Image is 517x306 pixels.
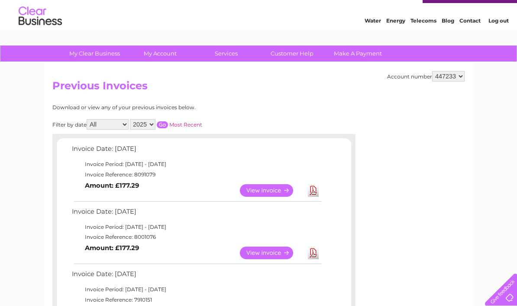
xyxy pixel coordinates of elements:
td: Invoice Reference: 8001076 [70,232,323,242]
div: Filter by date [52,119,280,130]
a: Download [308,184,319,197]
a: View [240,247,304,259]
h2: Previous Invoices [52,80,465,96]
a: Energy [386,37,405,43]
a: Make A Payment [322,46,394,62]
a: Log out [488,37,509,43]
td: Invoice Period: [DATE] - [DATE] [70,222,323,232]
a: Customer Help [256,46,328,62]
div: Clear Business is a trading name of Verastar Limited (registered in [GEOGRAPHIC_DATA] No. 3667643... [55,5,464,42]
a: Download [308,247,319,259]
a: My Account [125,46,196,62]
a: Water [365,37,381,43]
a: Most Recent [169,121,202,128]
a: Services [191,46,262,62]
td: Invoice Reference: 8091079 [70,169,323,180]
td: Invoice Date: [DATE] [70,206,323,222]
a: Telecoms [410,37,436,43]
a: Contact [459,37,481,43]
b: Amount: £177.29 [85,244,139,252]
td: Invoice Reference: 7910151 [70,295,323,305]
a: View [240,184,304,197]
a: 0333 014 3131 [354,4,414,15]
td: Invoice Period: [DATE] - [DATE] [70,284,323,295]
div: Account number [387,71,465,81]
td: Invoice Date: [DATE] [70,268,323,284]
a: My Clear Business [59,46,130,62]
td: Invoice Period: [DATE] - [DATE] [70,159,323,169]
img: logo.png [18,23,62,49]
a: Blog [442,37,454,43]
b: Amount: £177.29 [85,182,139,189]
div: Download or view any of your previous invoices below. [52,104,280,111]
td: Invoice Date: [DATE] [70,143,323,159]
